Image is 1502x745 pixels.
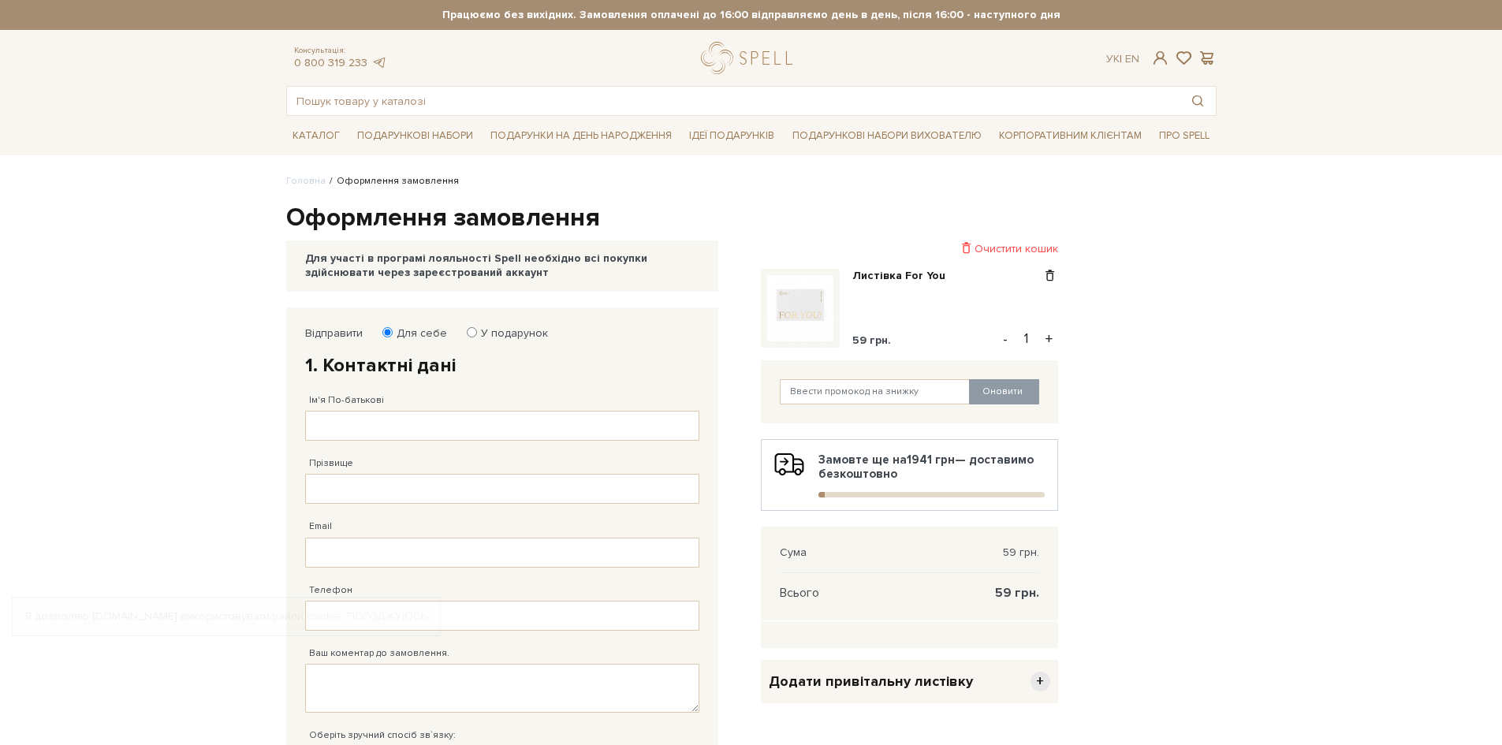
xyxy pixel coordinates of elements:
label: Прізвище [309,456,353,471]
div: Я дозволяю [DOMAIN_NAME] використовувати [13,609,440,624]
h1: Оформлення замовлення [286,202,1217,235]
button: Пошук товару у каталозі [1180,87,1216,115]
button: Оновити [969,379,1039,404]
a: Корпоративним клієнтам [993,122,1148,149]
a: Погоджуюсь [347,609,427,624]
a: logo [701,42,799,74]
span: 59 грн. [852,333,891,347]
label: Відправити [305,326,363,341]
a: Подарункові набори [351,124,479,148]
li: Оформлення замовлення [326,174,459,188]
div: Для участі в програмі лояльності Spell необхідно всі покупки здійснювати через зареєстрований акк... [305,251,699,280]
a: Головна [286,175,326,187]
span: Додати привітальну листівку [769,672,973,691]
a: Про Spell [1153,124,1216,148]
span: Сума [780,546,807,560]
h2: 1. Контактні дані [305,353,699,378]
input: У подарунок [467,327,477,337]
label: Ваш коментар до замовлення. [309,646,449,661]
a: Подарунки на День народження [484,124,678,148]
label: Телефон [309,583,352,598]
input: Пошук товару у каталозі [287,87,1180,115]
button: - [997,327,1013,351]
span: Всього [780,586,819,600]
a: Ідеї подарунків [683,124,781,148]
a: Каталог [286,124,346,148]
div: Замовте ще на — доставимо безкоштовно [774,453,1045,497]
div: Ук [1106,52,1139,66]
a: 0 800 319 233 [294,56,367,69]
button: + [1040,327,1058,351]
img: Листівка For You [767,275,833,341]
div: Очистити кошик [761,241,1058,256]
span: | [1120,52,1122,65]
label: Email [309,520,332,534]
input: Ввести промокод на знижку [780,379,971,404]
a: Подарункові набори вихователю [786,122,988,149]
label: Ім'я По-батькові [309,393,384,408]
span: Консультація: [294,46,387,56]
a: Листівка For You [852,269,957,283]
label: У подарунок [471,326,548,341]
strong: Працюємо без вихідних. Замовлення оплачені до 16:00 відправляємо день в день, після 16:00 - насту... [286,8,1217,22]
span: + [1031,672,1050,691]
input: Для себе [382,327,393,337]
a: En [1125,52,1139,65]
b: 1941 грн [907,453,955,467]
span: 59 грн. [1003,546,1039,560]
a: telegram [371,56,387,69]
span: 59 грн. [995,586,1039,600]
label: Для себе [386,326,447,341]
label: Оберіть зручний спосіб зв`язку: [309,728,456,743]
a: файли cookie [270,609,341,623]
